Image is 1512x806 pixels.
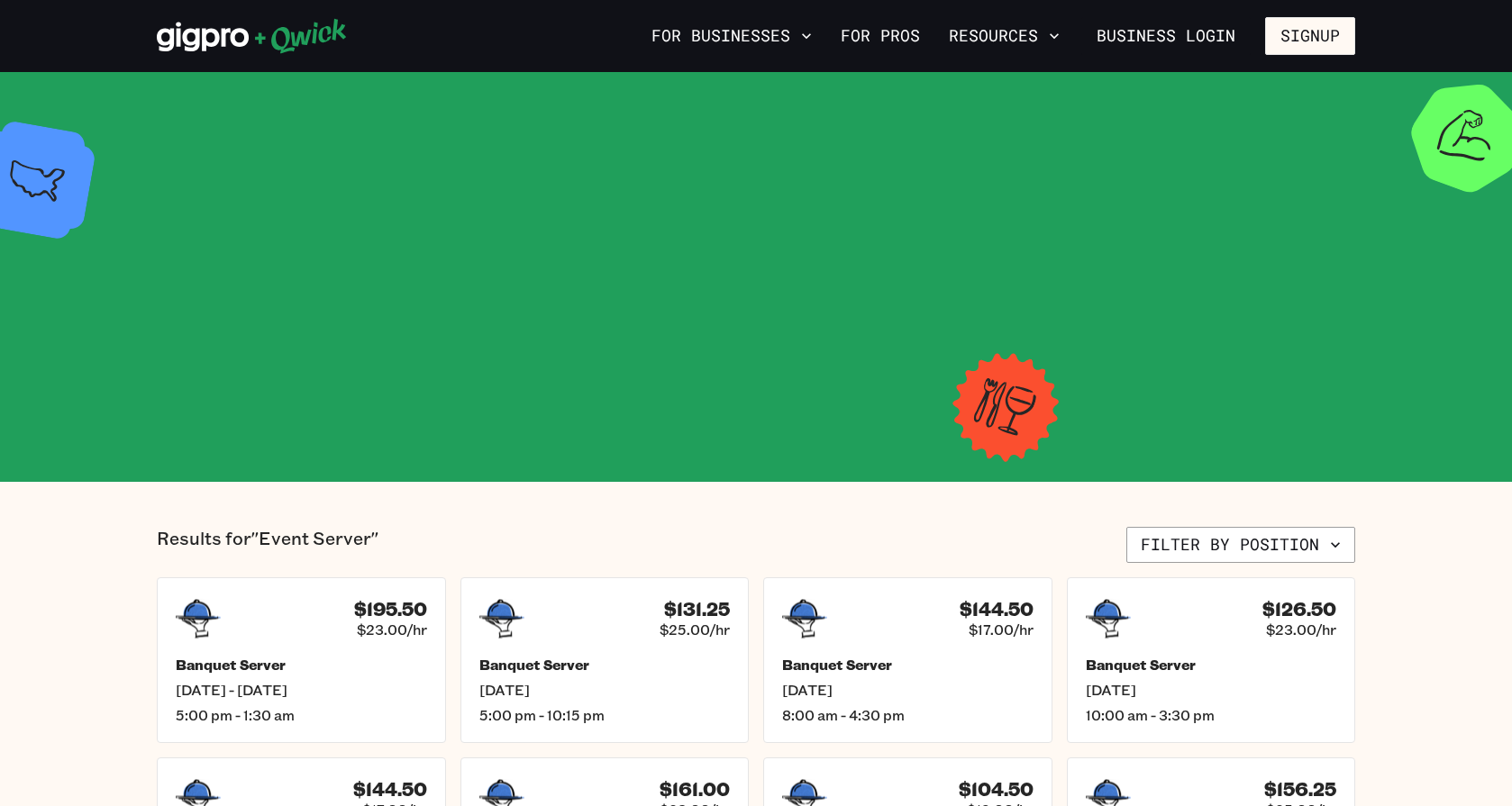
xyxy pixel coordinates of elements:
span: [DATE] [479,681,731,699]
span: $23.00/hr [357,620,427,638]
h4: $156.25 [1264,778,1336,801]
span: 5:00 pm - 10:15 pm [479,706,731,724]
a: For Pros [833,21,927,51]
h4: $104.50 [959,778,1034,801]
h4: $131.25 [664,598,730,620]
span: $17.00/hr [969,620,1034,638]
button: Filter by position [1126,527,1355,563]
h4: $195.50 [354,598,427,620]
a: $126.50$23.00/hrBanquet Server[DATE]10:00 am - 3:30 pm [1067,577,1356,743]
a: $144.50$17.00/hrBanquet Server[DATE]8:00 am - 4:30 pm [763,577,1052,743]
span: 5:00 pm - 1:30 am [176,706,427,724]
span: 10:00 am - 3:30 pm [1086,706,1337,724]
h4: $126.50 [1262,598,1336,620]
a: Business Login [1081,17,1251,55]
span: [DATE] [1086,681,1337,699]
h4: $144.50 [353,778,427,801]
h5: Banquet Server [1086,656,1337,674]
button: For Businesses [644,21,819,51]
span: [DATE] - [DATE] [176,681,427,699]
h4: $161.00 [660,778,730,801]
span: 8:00 am - 4:30 pm [782,706,1034,724]
button: Signup [1265,17,1355,55]
a: $195.50$23.00/hrBanquet Server[DATE] - [DATE]5:00 pm - 1:30 am [157,577,446,743]
a: $131.25$25.00/hrBanquet Server[DATE]5:00 pm - 10:15 pm [460,577,750,743]
h4: $144.50 [960,598,1034,620]
span: $25.00/hr [660,620,730,638]
h5: Banquet Server [479,656,731,674]
span: $23.00/hr [1266,620,1336,638]
span: [DATE] [782,681,1034,699]
h5: Banquet Server [176,656,427,674]
p: Results for "Event Server" [157,527,378,563]
h5: Banquet Server [782,656,1034,674]
button: Resources [942,21,1067,51]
